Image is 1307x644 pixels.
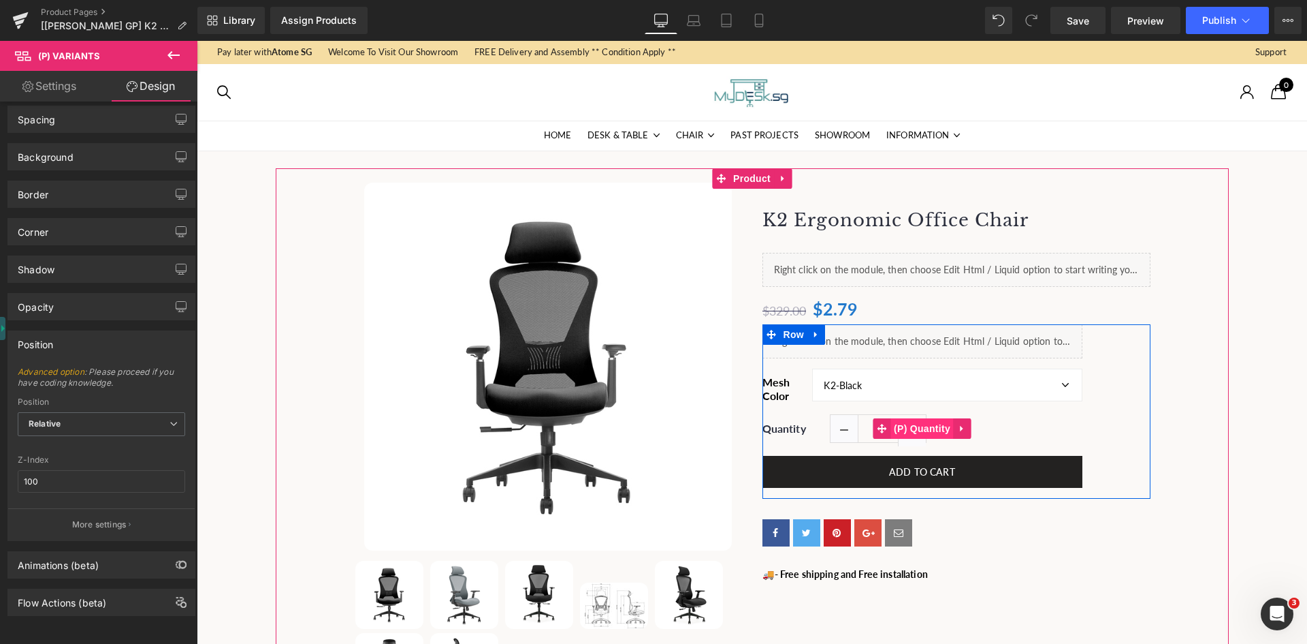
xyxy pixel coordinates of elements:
button: Undo [985,7,1012,34]
div: Opacity [18,294,54,313]
iframe: Intercom live chat [1261,598,1293,630]
div: Position [18,331,53,350]
span: Preview [1127,14,1164,28]
div: Background [18,144,74,163]
a: SHOWROOM [618,80,673,110]
span: : Please proceed if you have coding knowledge. [18,367,185,397]
span: $2.79 [616,253,662,283]
button: More [1274,7,1302,34]
iframe: To enrich screen reader interactions, please activate Accessibility in Grammarly extension settings [197,41,1307,644]
a: INFORMATION [690,80,763,110]
img: K2 Ergonomic Office Chair [167,142,535,510]
span: [[PERSON_NAME] GP] K2 Product [41,20,172,31]
label: Mesh Color [566,335,616,367]
div: Border [18,181,48,200]
img: K2 Ergonomic Office Chair [308,520,376,588]
a: DESK & TABLE [391,80,463,110]
span: (P) Quantity [694,378,757,398]
img: K2 Ergonomic Office Chair [233,520,302,588]
span: Product [533,127,577,148]
span: Library [223,14,255,27]
b: - Free shipping and Free installation [578,527,731,539]
a: Laptop [677,7,710,34]
button: Redo [1018,7,1045,34]
a: CHAIR [479,80,518,110]
a: New Library [197,7,265,34]
a: Product Pages [41,7,197,18]
button: More settings [8,508,195,540]
button: Add To Cart [566,415,886,447]
div: Flow Actions (beta) [18,589,106,609]
a: Expand / Collapse [577,127,595,148]
img: K2 Ergonomic Office Chair [458,520,526,588]
a: K2 Ergonomic Office Chair [566,169,832,190]
span: 3 [1289,598,1300,609]
label: Quantity [566,381,634,394]
div: Animations (beta) [18,552,99,571]
div: Position [18,397,185,407]
button: Publish [1186,7,1269,34]
a: PAST PROJECTS [534,80,602,110]
span: Publish [1202,15,1236,26]
p: More settings [72,519,127,531]
a: Expand / Collapse [757,378,775,398]
p: 🚚 [566,526,954,541]
div: Spacing [18,106,55,125]
span: Save [1067,14,1089,28]
a: Desktop [645,7,677,34]
a: Expand / Collapse [611,283,628,304]
div: Corner [18,219,48,238]
div: Z-Index [18,455,185,465]
a: Mobile [743,7,775,34]
span: Row [583,283,611,304]
a: Preview [1111,7,1180,34]
img: K2 Ergonomic Office Chair [383,542,451,588]
a: Advanced option [18,367,84,377]
div: Assign Products [281,15,357,26]
a: Design [101,71,200,102]
span: Add To Cart [692,425,758,437]
a: HOME [347,80,375,110]
img: K2 Ergonomic Office Chair [159,520,227,588]
b: Relative [29,418,61,429]
span: $329.00 [566,262,610,277]
a: Tablet [710,7,743,34]
span: (P) Variants [38,50,100,61]
div: Shadow [18,256,54,275]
